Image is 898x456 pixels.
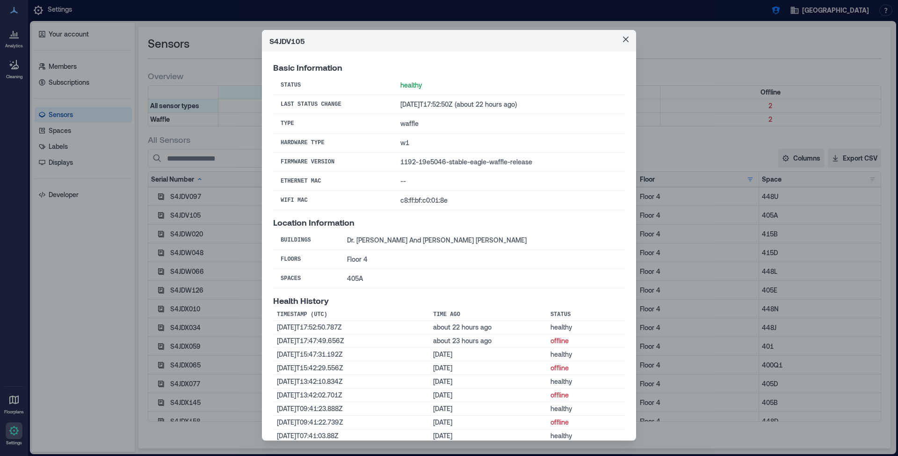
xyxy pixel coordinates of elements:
td: Dr. [PERSON_NAME] And [PERSON_NAME] [PERSON_NAME] [340,231,625,250]
td: [DATE] [429,429,547,443]
td: offline [547,334,625,348]
td: [DATE] [429,402,547,416]
p: Location Information [273,218,625,227]
th: Type [273,114,393,133]
th: Timestamp (UTC) [273,309,429,321]
td: [DATE]T13:42:10.834Z [273,375,429,389]
th: Spaces [273,269,340,288]
td: healthy [547,375,625,389]
td: [DATE]T07:41:03.88Z [273,429,429,443]
td: waffle [393,114,625,133]
th: Status [273,76,393,95]
td: offline [547,389,625,402]
td: [DATE] [429,375,547,389]
th: Ethernet MAC [273,172,393,191]
td: 405A [340,269,625,288]
td: offline [547,361,625,375]
th: Last Status Change [273,95,393,114]
th: Time Ago [429,309,547,321]
td: [DATE]T15:42:29.556Z [273,361,429,375]
p: Health History [273,296,625,305]
th: Buildings [273,231,340,250]
td: -- [393,172,625,191]
button: Close [618,32,633,47]
th: Floors [273,250,340,269]
td: [DATE] [429,389,547,402]
td: about 22 hours ago [429,321,547,334]
td: healthy [547,402,625,416]
td: w1 [393,133,625,153]
td: [DATE] [429,348,547,361]
td: [DATE]T17:52:50.787Z [273,321,429,334]
td: offline [547,416,625,429]
td: [DATE]T09:41:22.739Z [273,416,429,429]
td: 1192-19e5046-stable-eagle-waffle-release [393,153,625,172]
th: Hardware Type [273,133,393,153]
td: [DATE]T17:47:49.656Z [273,334,429,348]
th: Status [547,309,625,321]
td: healthy [547,429,625,443]
header: S4JDV105 [262,30,636,51]
td: [DATE]T15:47:31.192Z [273,348,429,361]
td: healthy [547,321,625,334]
td: c8:ff:bf:c0:01:8e [393,191,625,210]
td: [DATE] [429,361,547,375]
td: about 23 hours ago [429,334,547,348]
td: [DATE]T13:42:02.701Z [273,389,429,402]
td: Floor 4 [340,250,625,269]
th: Firmware Version [273,153,393,172]
td: [DATE]T09:41:23.888Z [273,402,429,416]
td: healthy [547,348,625,361]
td: healthy [393,76,625,95]
td: [DATE]T17:52:50Z (about 22 hours ago) [393,95,625,114]
td: [DATE] [429,416,547,429]
p: Basic Information [273,63,625,72]
th: WiFi MAC [273,191,393,210]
